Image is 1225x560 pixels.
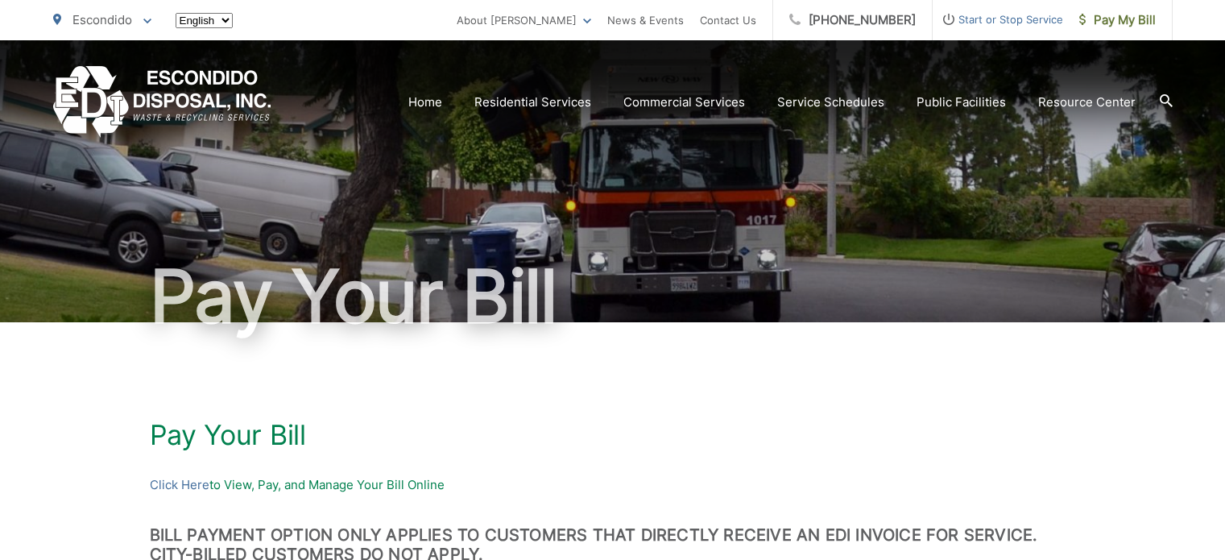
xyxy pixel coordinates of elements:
[150,475,209,495] a: Click Here
[408,93,442,112] a: Home
[150,419,1076,451] h1: Pay Your Bill
[53,66,271,138] a: EDCD logo. Return to the homepage.
[72,12,132,27] span: Escondido
[53,256,1173,337] h1: Pay Your Bill
[150,475,1076,495] p: to View, Pay, and Manage Your Bill Online
[1079,10,1156,30] span: Pay My Bill
[623,93,745,112] a: Commercial Services
[474,93,591,112] a: Residential Services
[777,93,884,112] a: Service Schedules
[1038,93,1136,112] a: Resource Center
[700,10,756,30] a: Contact Us
[917,93,1006,112] a: Public Facilities
[457,10,591,30] a: About [PERSON_NAME]
[176,13,233,28] select: Select a language
[607,10,684,30] a: News & Events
